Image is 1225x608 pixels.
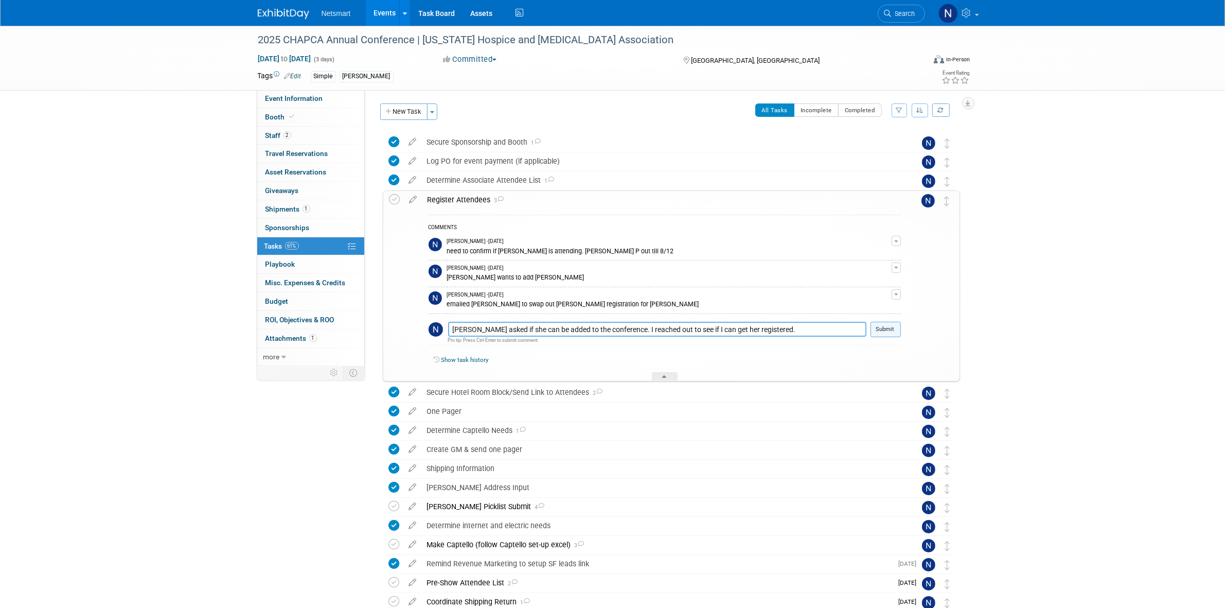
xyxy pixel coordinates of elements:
[264,242,299,250] span: Tasks
[945,579,950,589] i: Move task
[313,56,335,63] span: (3 days)
[404,176,422,185] a: edit
[404,597,422,606] a: edit
[257,311,364,329] a: ROI, Objectives & ROO
[257,200,364,218] a: Shipments1
[838,103,882,117] button: Completed
[922,136,935,150] img: Nina Finn
[922,425,935,438] img: Nina Finn
[404,445,422,454] a: edit
[794,103,839,117] button: Incomplete
[257,329,364,348] a: Attachments1
[257,163,364,181] a: Asset Reservations
[945,446,950,456] i: Move task
[265,316,334,324] span: ROI, Objectives & ROO
[922,155,935,169] img: Nina Finn
[945,389,950,398] i: Move task
[322,9,351,18] span: Netsmart
[422,152,901,170] div: Log PO for event payment (if applicable)
[404,483,422,492] a: edit
[263,353,280,361] span: more
[922,406,935,419] img: Nina Finn
[283,131,291,139] span: 2
[422,403,901,420] div: One Pager
[257,274,364,292] a: Misc. Expenses & Credits
[429,223,901,234] div: COMMENTS
[921,194,935,207] img: Nina Finn
[257,127,364,145] a: Staff2
[922,463,935,476] img: Nina Finn
[899,560,922,567] span: [DATE]
[899,598,922,605] span: [DATE]
[422,517,901,534] div: Determine internet and electric needs
[945,427,950,437] i: Move task
[531,504,545,511] span: 4
[439,54,501,65] button: Committed
[945,158,950,167] i: Move task
[899,579,922,586] span: [DATE]
[404,137,422,147] a: edit
[447,291,504,299] span: [PERSON_NAME] - [DATE]
[945,484,950,494] i: Move task
[309,334,317,342] span: 1
[265,168,327,176] span: Asset Reservations
[290,114,295,119] i: Booth reservation complete
[571,542,584,549] span: 3
[864,54,970,69] div: Event Format
[447,272,892,282] div: [PERSON_NAME] wants to add [PERSON_NAME]
[422,574,893,592] div: Pre-Show Attendee List
[265,205,310,213] span: Shipments
[258,9,309,19] img: ExhibitDay
[257,219,364,237] a: Sponsorships
[590,390,603,396] span: 2
[938,4,958,23] img: Nina Finn
[429,291,442,305] img: Nina Finn
[404,559,422,568] a: edit
[422,479,901,496] div: [PERSON_NAME] Address Input
[429,238,442,251] img: Nina Finn
[447,265,504,272] span: [PERSON_NAME] - [DATE]
[945,522,950,532] i: Move task
[447,238,504,245] span: [PERSON_NAME] - [DATE]
[422,498,901,515] div: [PERSON_NAME] Picklist Submit
[945,138,950,148] i: Move task
[422,171,901,189] div: Determine Associate Attendee List
[922,175,935,188] img: Nina Finn
[257,292,364,310] a: Budget
[326,366,344,379] td: Personalize Event Tab Strip
[945,196,950,206] i: Move task
[541,178,555,184] span: 1
[404,464,422,473] a: edit
[258,54,312,63] span: [DATE] [DATE]
[265,186,299,195] span: Giveaways
[441,356,489,363] a: Show task history
[945,560,950,570] i: Move task
[922,387,935,400] img: Nina Finn
[404,407,422,416] a: edit
[311,71,336,82] div: Simple
[285,73,301,80] a: Edit
[258,71,301,82] td: Tags
[257,145,364,163] a: Travel Reservations
[447,246,892,255] div: need to confirm if [PERSON_NAME] is attending. [PERSON_NAME] P out till 8/12
[922,444,935,457] img: Nina Finn
[303,205,310,213] span: 1
[257,255,364,273] a: Playbook
[265,223,310,232] span: Sponsorships
[380,103,428,120] button: New Task
[871,322,901,337] button: Submit
[942,71,969,76] div: Event Rating
[265,279,346,287] span: Misc. Expenses & Credits
[422,133,901,151] div: Secure Sponsorship and Booth
[265,94,323,102] span: Event Information
[922,558,935,571] img: Nina Finn
[528,140,541,146] span: 1
[513,428,526,435] span: 1
[505,580,518,587] span: 2
[265,260,295,268] span: Playbook
[932,103,950,117] a: Refresh
[257,90,364,108] a: Event Information
[517,599,530,606] span: 1
[922,577,935,590] img: Nina Finn
[257,237,364,255] a: Tasks61%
